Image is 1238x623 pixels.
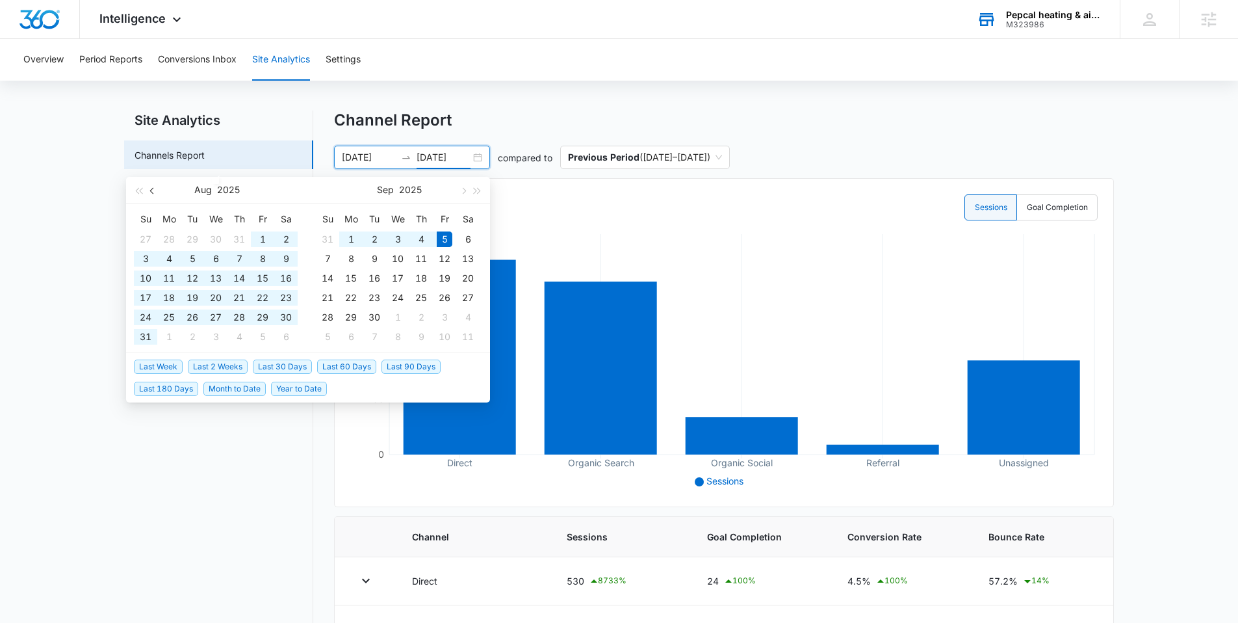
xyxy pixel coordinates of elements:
[194,177,212,203] button: Aug
[185,251,200,267] div: 5
[204,288,227,308] td: 2025-08-20
[456,327,480,347] td: 2025-10-11
[157,269,181,288] td: 2025-08-11
[988,530,1092,544] span: Bounce Rate
[204,249,227,269] td: 2025-08-06
[401,152,411,163] span: swap-right
[278,271,294,286] div: 16
[413,310,429,325] div: 2
[413,232,429,247] div: 4
[342,150,396,165] input: Start date
[409,230,433,249] td: 2025-09-04
[390,290,406,306] div: 24
[161,290,177,306] div: 18
[343,310,359,325] div: 29
[204,327,227,347] td: 2025-09-03
[339,209,363,230] th: Mo
[386,209,409,230] th: We
[378,449,384,460] tspan: 0
[208,329,224,345] div: 3
[204,308,227,327] td: 2025-08-27
[231,271,247,286] div: 14
[396,557,551,605] td: Direct
[181,230,204,249] td: 2025-07-29
[255,310,270,325] div: 29
[134,209,157,230] th: Su
[964,194,1017,220] label: Sessions
[999,457,1049,469] tspan: Unassigned
[251,327,274,347] td: 2025-09-05
[274,288,298,308] td: 2025-08-23
[274,308,298,327] td: 2025-08-30
[138,310,153,325] div: 24
[367,251,382,267] div: 9
[185,329,200,345] div: 2
[157,327,181,347] td: 2025-09-01
[707,574,816,589] div: 24
[181,308,204,327] td: 2025-08-26
[36,21,64,31] div: v 4.0.25
[157,288,181,308] td: 2025-08-18
[386,288,409,308] td: 2025-09-24
[339,249,363,269] td: 2025-09-08
[390,329,406,345] div: 8
[274,249,298,269] td: 2025-08-09
[255,329,270,345] div: 5
[343,271,359,286] div: 15
[413,329,429,345] div: 9
[568,457,634,469] tspan: Organic Search
[386,230,409,249] td: 2025-09-03
[161,251,177,267] div: 4
[274,230,298,249] td: 2025-08-02
[35,75,45,86] img: tab_domain_overview_orange.svg
[437,290,452,306] div: 26
[381,360,441,374] span: Last 90 Days
[138,251,153,267] div: 3
[208,310,224,325] div: 27
[460,310,476,325] div: 4
[320,271,335,286] div: 14
[847,574,957,589] div: 4.5%
[158,39,237,81] button: Conversions Inbox
[227,288,251,308] td: 2025-08-21
[134,269,157,288] td: 2025-08-10
[278,232,294,247] div: 2
[386,249,409,269] td: 2025-09-10
[185,271,200,286] div: 12
[339,288,363,308] td: 2025-09-22
[251,209,274,230] th: Fr
[433,269,456,288] td: 2025-09-19
[316,230,339,249] td: 2025-08-31
[157,209,181,230] th: Mo
[231,232,247,247] div: 31
[847,530,957,544] span: Conversion Rate
[413,251,429,267] div: 11
[343,290,359,306] div: 22
[138,232,153,247] div: 27
[252,39,310,81] button: Site Analytics
[231,251,247,267] div: 7
[390,251,406,267] div: 10
[227,327,251,347] td: 2025-09-04
[204,269,227,288] td: 2025-08-13
[34,34,143,44] div: Domain: [DOMAIN_NAME]
[255,251,270,267] div: 8
[568,152,639,163] p: Previous Period
[134,327,157,347] td: 2025-08-31
[181,327,204,347] td: 2025-09-02
[208,232,224,247] div: 30
[343,232,359,247] div: 1
[157,230,181,249] td: 2025-07-28
[251,249,274,269] td: 2025-08-08
[875,574,908,589] div: 100 %
[447,457,472,468] tspan: Direct
[437,251,452,267] div: 12
[706,475,743,486] span: Sessions
[49,77,116,85] div: Domain Overview
[409,209,433,230] th: Th
[386,327,409,347] td: 2025-10-08
[316,269,339,288] td: 2025-09-14
[161,271,177,286] div: 11
[278,329,294,345] div: 6
[437,310,452,325] div: 3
